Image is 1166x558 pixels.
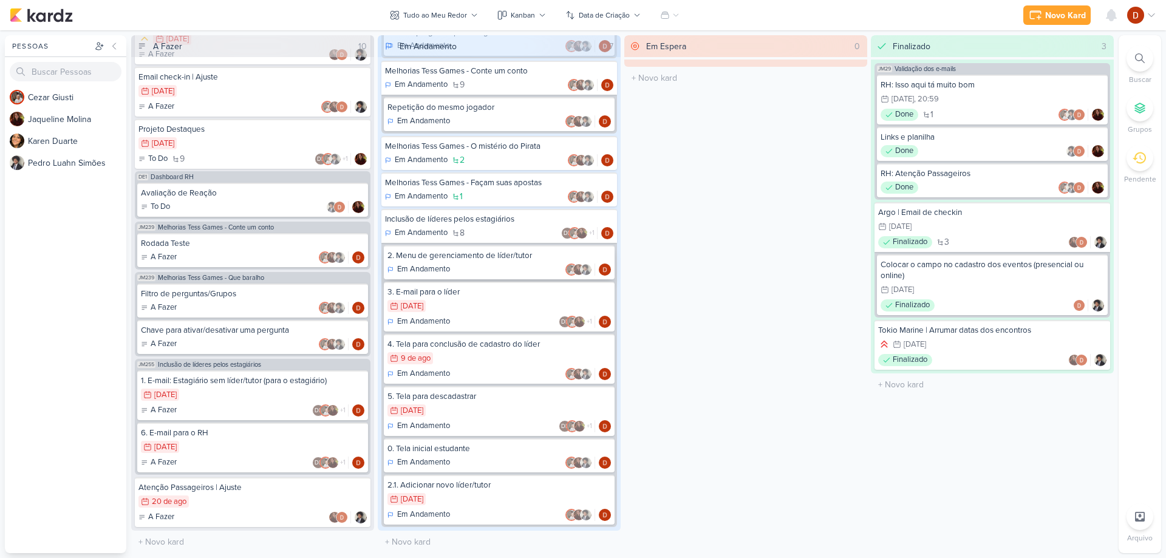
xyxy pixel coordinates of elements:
[333,201,346,213] img: Davi Elias Teixeira
[401,495,423,503] div: [DATE]
[153,40,182,53] div: A Fazer
[315,153,327,165] div: Danilo Leite
[573,509,585,521] img: Jaqueline Molina
[601,154,613,166] div: Responsável: Davi Elias Teixeira
[1068,236,1091,248] div: Colaboradores: Jaqueline Molina, Davi Elias Teixeira
[892,286,914,294] div: [DATE]
[339,406,346,415] span: +1
[599,509,611,521] div: Responsável: Davi Elias Teixeira
[352,457,364,469] div: Responsável: Davi Elias Teixeira
[148,153,168,165] p: To Do
[352,338,364,350] div: Responsável: Davi Elias Teixeira
[582,79,595,91] img: Pedro Luahn Simões
[460,156,465,165] span: 2
[1092,109,1104,121] img: Jaqueline Molina
[151,174,194,180] span: Dashboard RH
[333,251,346,264] img: Pedro Luahn Simões
[152,498,186,506] div: 20 de ago
[460,229,465,237] span: 8
[561,227,573,239] div: Danilo Leite
[1068,354,1091,366] div: Colaboradores: Jaqueline Molina, Davi Elias Teixeira
[352,302,364,314] div: Responsável: Davi Elias Teixeira
[601,154,613,166] img: Davi Elias Teixeira
[397,509,450,521] p: Em Andamento
[565,509,578,521] img: Cezar Giusti
[319,302,331,314] img: Cezar Giusti
[397,264,450,276] p: Em Andamento
[599,368,611,380] img: Davi Elias Teixeira
[1094,354,1106,366] div: Responsável: Pedro Luahn Simões
[573,457,585,469] img: Jaqueline Molina
[138,72,367,83] div: Email check-in | Ajuste
[1076,236,1088,248] img: Davi Elias Teixeira
[878,236,932,248] div: Finalizado
[559,316,571,328] div: Danilo Leite
[352,338,364,350] img: Davi Elias Teixeira
[137,361,155,368] span: JM255
[588,228,595,238] span: +1
[1073,299,1088,311] div: Colaboradores: Davi Elias Teixeira
[355,511,367,523] div: Responsável: Pedro Luahn Simões
[575,79,587,91] img: Jaqueline Molina
[881,132,1104,143] div: Links e planilha
[152,140,174,148] div: [DATE]
[1092,299,1104,311] div: Responsável: Pedro Luahn Simões
[339,458,346,468] span: +1
[28,91,126,104] div: C e z a r G i u s t i
[387,339,611,350] div: 4. Tela para conclusão de cadastro do líder
[930,111,933,119] span: 1
[1073,109,1085,121] img: Davi Elias Teixeira
[141,404,177,417] div: A Fazer
[1068,236,1080,248] img: Jaqueline Molina
[559,316,595,328] div: Colaboradores: Danilo Leite, Cezar Giusti, Jaqueline Molina, Pedro Luahn Simões
[565,457,595,469] div: Colaboradores: Cezar Giusti, Jaqueline Molina, Pedro Luahn Simões
[397,457,450,469] p: Em Andamento
[580,115,592,128] img: Pedro Luahn Simões
[151,404,177,417] p: A Fazer
[1094,236,1106,248] img: Pedro Luahn Simões
[582,191,595,203] img: Pedro Luahn Simões
[322,153,334,165] img: Cezar Giusti
[1073,182,1085,194] img: Davi Elias Teixeira
[599,368,611,380] div: Responsável: Davi Elias Teixeira
[881,299,935,311] div: Finalizado
[873,376,1111,393] input: + Novo kard
[387,480,611,491] div: 2.1. Adicionar novo líder/tutor
[568,227,581,239] img: Cezar Giusti
[312,457,324,469] div: Danilo Leite
[1127,7,1144,24] img: Davi Elias Teixeira
[565,115,595,128] div: Colaboradores: Cezar Giusti, Jaqueline Molina, Pedro Luahn Simões
[333,302,346,314] img: Pedro Luahn Simões
[387,368,450,380] div: Em Andamento
[326,302,338,314] img: Jaqueline Molina
[397,420,450,432] p: Em Andamento
[599,420,611,432] div: Responsável: Davi Elias Teixeira
[352,404,364,417] div: Responsável: Davi Elias Teixeira
[397,115,450,128] p: Em Andamento
[601,227,613,239] img: Davi Elias Teixeira
[387,420,450,432] div: Em Andamento
[319,251,349,264] div: Colaboradores: Cezar Giusti, Jaqueline Molina, Pedro Luahn Simões
[1076,354,1088,366] img: Davi Elias Teixeira
[1066,145,1088,157] div: Colaboradores: Pedro Luahn Simões, Davi Elias Teixeira
[565,368,595,380] div: Colaboradores: Cezar Giusti, Jaqueline Molina, Pedro Luahn Simões
[154,391,177,399] div: [DATE]
[568,79,598,91] div: Colaboradores: Cezar Giusti, Jaqueline Molina, Pedro Luahn Simões
[138,124,367,135] div: Projeto Destaques
[599,457,611,469] img: Davi Elias Teixeira
[387,250,611,261] div: 2. Menu de gerenciamento de líder/tutor
[580,509,592,521] img: Pedro Luahn Simões
[148,511,174,523] p: A Fazer
[604,40,618,53] div: 7
[385,177,613,188] div: Melhorias Tess Games - Façam suas apostas
[355,101,367,113] div: Responsável: Pedro Luahn Simões
[401,302,423,310] div: [DATE]
[601,79,613,91] img: Davi Elias Teixeira
[151,201,170,213] p: To Do
[568,154,580,166] img: Cezar Giusti
[138,482,367,493] div: Atenção Passageiros | Ajuste
[601,191,613,203] div: Responsável: Davi Elias Teixeira
[151,251,177,264] p: A Fazer
[385,79,448,91] div: Em Andamento
[352,201,364,213] div: Responsável: Jaqueline Molina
